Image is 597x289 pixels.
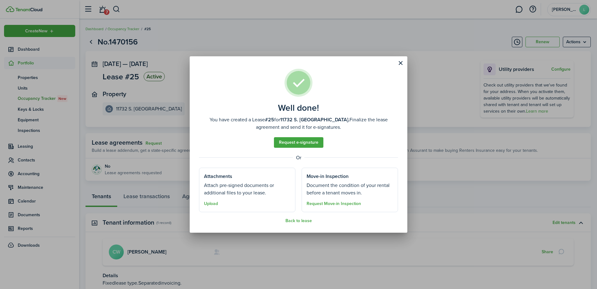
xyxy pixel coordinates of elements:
button: Back to lease [285,218,312,223]
a: Request e-signature [274,137,323,148]
well-done-section-description: Attach pre-signed documents or additional files to your lease. [204,182,290,197]
well-done-title: Well done! [278,103,319,113]
well-done-section-title: Move-in Inspection [307,173,349,180]
well-done-description: You have created a Lease for Finalize the lease agreement and send it for e-signatures. [199,116,398,131]
button: Request Move-in Inspection [307,201,361,206]
well-done-section-description: Document the condition of your rental before a tenant moves in. [307,182,393,197]
button: Upload [204,201,218,206]
button: Close modal [395,58,406,68]
well-done-section-title: Attachments [204,173,232,180]
b: 11732 S. [GEOGRAPHIC_DATA]. [280,116,349,123]
well-done-separator: Or [199,154,398,161]
b: #25 [265,116,274,123]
